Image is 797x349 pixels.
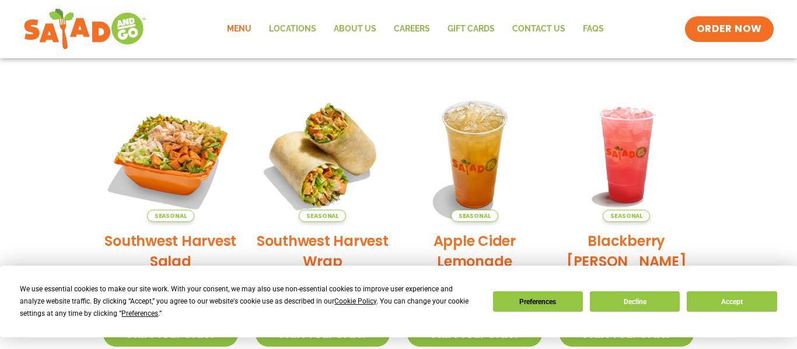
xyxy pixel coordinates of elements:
span: Seasonal [299,210,346,222]
span: Preferences [121,309,158,318]
button: Decline [590,291,680,312]
a: About Us [325,16,385,43]
span: Seasonal [147,210,194,222]
span: ORDER NOW [697,22,762,36]
button: Preferences [493,291,583,312]
div: We use essential cookies to make our site work. With your consent, we may also use non-essential ... [20,283,478,320]
nav: Menu [218,16,613,43]
span: Seasonal [603,210,650,222]
span: Seasonal [451,210,498,222]
h2: Apple Cider Lemonade [407,231,542,272]
img: Product photo for Southwest Harvest Salad [103,87,238,222]
a: Locations [260,16,325,43]
a: FAQs [574,16,613,43]
img: Product photo for Blackberry Bramble Lemonade [560,87,694,222]
a: Careers [385,16,439,43]
img: Product photo for Southwest Harvest Wrap [256,87,390,222]
button: Accept [687,291,777,312]
img: Product photo for Apple Cider Lemonade [407,87,542,222]
a: ORDER NOW [685,16,774,42]
a: Menu [218,16,260,43]
a: Contact Us [504,16,574,43]
img: new-SAG-logo-768×292 [23,6,146,52]
h2: Blackberry [PERSON_NAME] Lemonade [560,231,694,292]
h2: Southwest Harvest Wrap [256,231,390,272]
span: Cookie Policy [334,297,376,305]
h2: Southwest Harvest Salad [103,231,238,272]
a: GIFT CARDS [439,16,504,43]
